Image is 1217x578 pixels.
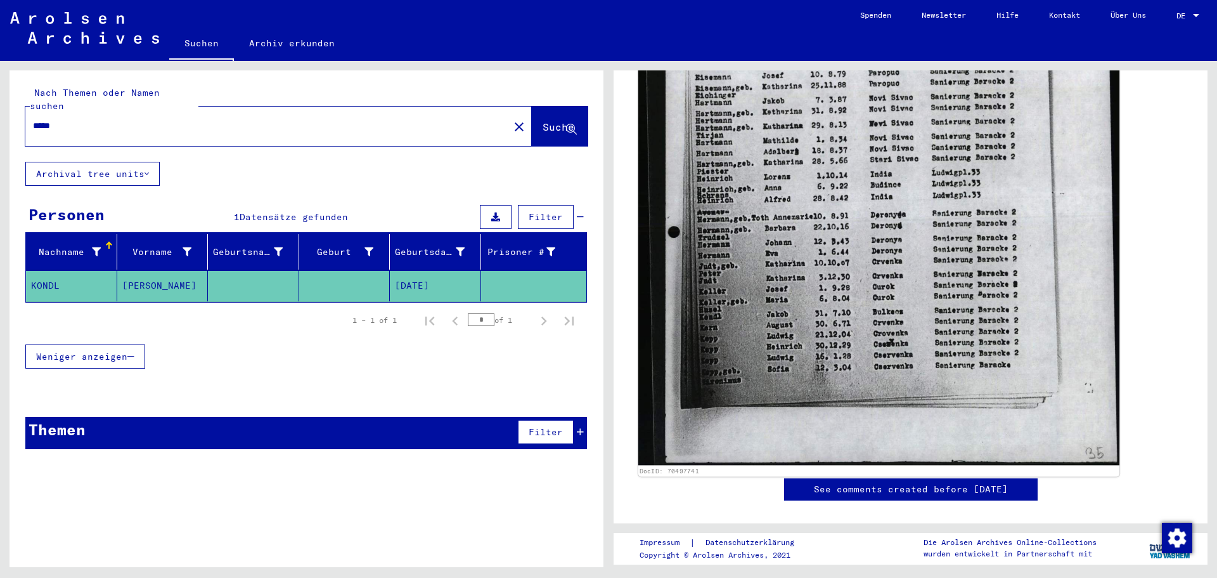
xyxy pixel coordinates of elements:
img: Arolsen_neg.svg [10,12,159,44]
mat-header-cell: Geburtsname [208,234,299,270]
span: Datensätze gefunden [240,211,348,223]
mat-label: Nach Themen oder Namen suchen [30,87,160,112]
div: Nachname [31,246,101,259]
div: Themen [29,418,86,441]
mat-icon: close [512,119,527,135]
span: Weniger anzeigen [36,351,127,362]
button: Filter [518,205,574,229]
div: Vorname [122,246,192,259]
div: Vorname [122,242,208,262]
div: Geburt‏ [304,242,390,262]
button: Weniger anzeigen [25,345,145,369]
div: Prisoner # [486,246,556,259]
a: DocID: 70497741 [640,468,699,475]
div: Prisoner # [486,242,572,262]
a: Suchen [169,28,234,61]
p: Die Arolsen Archives Online-Collections [924,537,1097,548]
div: Geburtsdatum [395,242,480,262]
a: Datenschutzerklärung [695,536,809,549]
button: Archival tree units [25,162,160,186]
button: Next page [531,308,557,333]
span: Suche [543,121,574,133]
p: wurden entwickelt in Partnerschaft mit [924,548,1097,560]
img: yv_logo.png [1147,532,1194,564]
mat-header-cell: Geburtsdatum [390,234,481,270]
div: | [640,536,809,549]
p: Copyright © Arolsen Archives, 2021 [640,549,809,561]
span: 1 [234,211,240,223]
button: Suche [532,107,588,146]
button: First page [417,308,442,333]
div: Nachname [31,242,117,262]
span: Filter [529,211,563,223]
div: Geburt‏ [304,246,374,259]
button: Filter [518,420,574,444]
a: See comments created before [DATE] [814,483,1008,496]
div: Geburtsname [213,242,299,262]
a: Archiv erkunden [234,28,350,58]
span: Filter [529,426,563,438]
mat-cell: KONDL [26,270,117,301]
img: Zustimmung ändern [1162,523,1192,553]
button: Last page [557,308,582,333]
mat-header-cell: Nachname [26,234,117,270]
mat-header-cell: Prisoner # [481,234,587,270]
div: of 1 [468,314,531,326]
button: Clear [506,114,532,139]
mat-header-cell: Geburt‏ [299,234,390,270]
mat-cell: [DATE] [390,270,481,301]
span: DE [1176,11,1190,20]
a: Impressum [640,536,690,549]
div: Zustimmung ändern [1161,522,1192,553]
div: Geburtsdatum [395,246,465,259]
div: 1 – 1 of 1 [352,315,397,326]
div: Personen [29,203,105,226]
div: Geburtsname [213,246,283,259]
mat-cell: [PERSON_NAME] [117,270,209,301]
mat-header-cell: Vorname [117,234,209,270]
button: Previous page [442,308,468,333]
